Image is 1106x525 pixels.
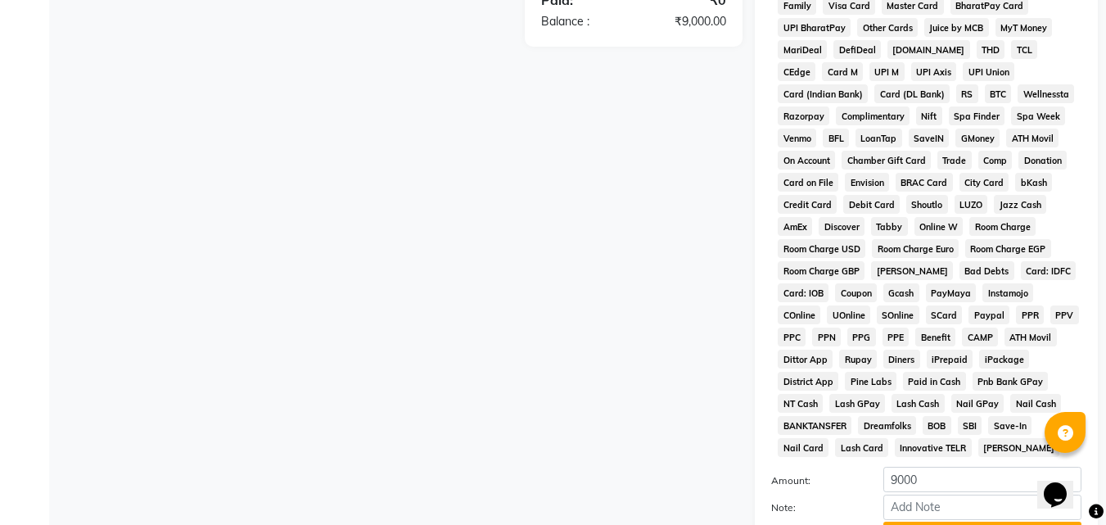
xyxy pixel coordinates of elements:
span: District App [778,372,838,391]
span: Pine Labs [845,372,896,391]
span: Room Charge [969,217,1036,236]
span: Card on File [778,173,838,192]
span: PPG [847,328,876,346]
span: DefiDeal [833,40,881,59]
span: Donation [1018,151,1067,170]
span: GMoney [955,129,1000,147]
span: SBI [958,416,982,435]
span: Comp [978,151,1013,170]
span: UPI Union [963,62,1014,81]
span: City Card [959,173,1009,192]
span: Juice by MCB [924,18,989,37]
span: Pnb Bank GPay [973,372,1049,391]
span: Coupon [835,283,877,302]
span: COnline [778,305,820,324]
span: On Account [778,151,835,170]
span: Discover [819,217,864,236]
span: iPackage [979,350,1029,369]
span: Trade [937,151,972,170]
span: TCL [1011,40,1037,59]
span: [PERSON_NAME] [871,261,953,280]
span: Innovative TELR [895,438,972,457]
span: SaveIN [909,129,950,147]
span: UOnline [827,305,870,324]
span: Online W [914,217,964,236]
span: BRAC Card [896,173,953,192]
span: Lash GPay [829,394,885,413]
span: Card M [822,62,863,81]
span: Nail GPay [951,394,1004,413]
span: Dittor App [778,350,833,369]
span: Complimentary [836,106,910,125]
span: Room Charge Euro [872,239,959,258]
span: SCard [926,305,963,324]
span: Paid in Cash [903,372,966,391]
span: Tabby [871,217,908,236]
span: PPE [883,328,910,346]
span: BANKTANSFER [778,416,851,435]
span: [DOMAIN_NAME] [887,40,970,59]
span: bKash [1015,173,1052,192]
span: Nail Cash [1010,394,1061,413]
span: Lash Card [835,438,888,457]
span: [PERSON_NAME] [978,438,1060,457]
span: RS [956,84,978,103]
div: ₹9,000.00 [634,13,738,30]
span: UPI Axis [911,62,957,81]
span: Room Charge EGP [965,239,1051,258]
span: UPI M [869,62,905,81]
label: Amount: [759,473,870,488]
label: Note: [759,500,870,515]
span: Other Cards [857,18,918,37]
span: PayMaya [926,283,977,302]
span: Save-In [988,416,1032,435]
span: Dreamfolks [858,416,916,435]
span: LUZO [955,195,988,214]
span: Venmo [778,129,816,147]
span: BOB [923,416,951,435]
span: BFL [823,129,849,147]
span: Benefit [915,328,955,346]
span: Diners [883,350,920,369]
span: Instamojo [982,283,1033,302]
span: SOnline [877,305,919,324]
span: Room Charge USD [778,239,865,258]
span: THD [977,40,1005,59]
span: Spa Week [1011,106,1065,125]
span: PPN [812,328,841,346]
span: Rupay [839,350,877,369]
span: Card: IDFC [1021,261,1077,280]
span: Wellnessta [1018,84,1074,103]
span: MariDeal [778,40,827,59]
span: ATH Movil [1006,129,1059,147]
span: Razorpay [778,106,829,125]
span: Room Charge GBP [778,261,864,280]
span: iPrepaid [927,350,973,369]
span: Shoutlo [906,195,948,214]
input: Amount [883,467,1081,492]
span: Gcash [883,283,919,302]
span: Bad Debts [959,261,1014,280]
span: PPV [1050,305,1079,324]
span: Card: IOB [778,283,828,302]
span: Lash Cash [892,394,945,413]
span: PPC [778,328,806,346]
span: PPR [1016,305,1044,324]
span: Debit Card [843,195,900,214]
span: CEdge [778,62,815,81]
span: Card (Indian Bank) [778,84,868,103]
span: CAMP [962,328,998,346]
span: Nail Card [778,438,828,457]
span: MyT Money [995,18,1053,37]
span: Spa Finder [949,106,1005,125]
span: NT Cash [778,394,823,413]
span: ATH Movil [1004,328,1057,346]
span: Nift [916,106,942,125]
span: LoanTap [855,129,902,147]
span: Card (DL Bank) [874,84,950,103]
span: Envision [845,173,889,192]
div: Balance : [529,13,634,30]
span: UPI BharatPay [778,18,851,37]
input: Add Note [883,495,1081,520]
iframe: chat widget [1037,459,1090,509]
